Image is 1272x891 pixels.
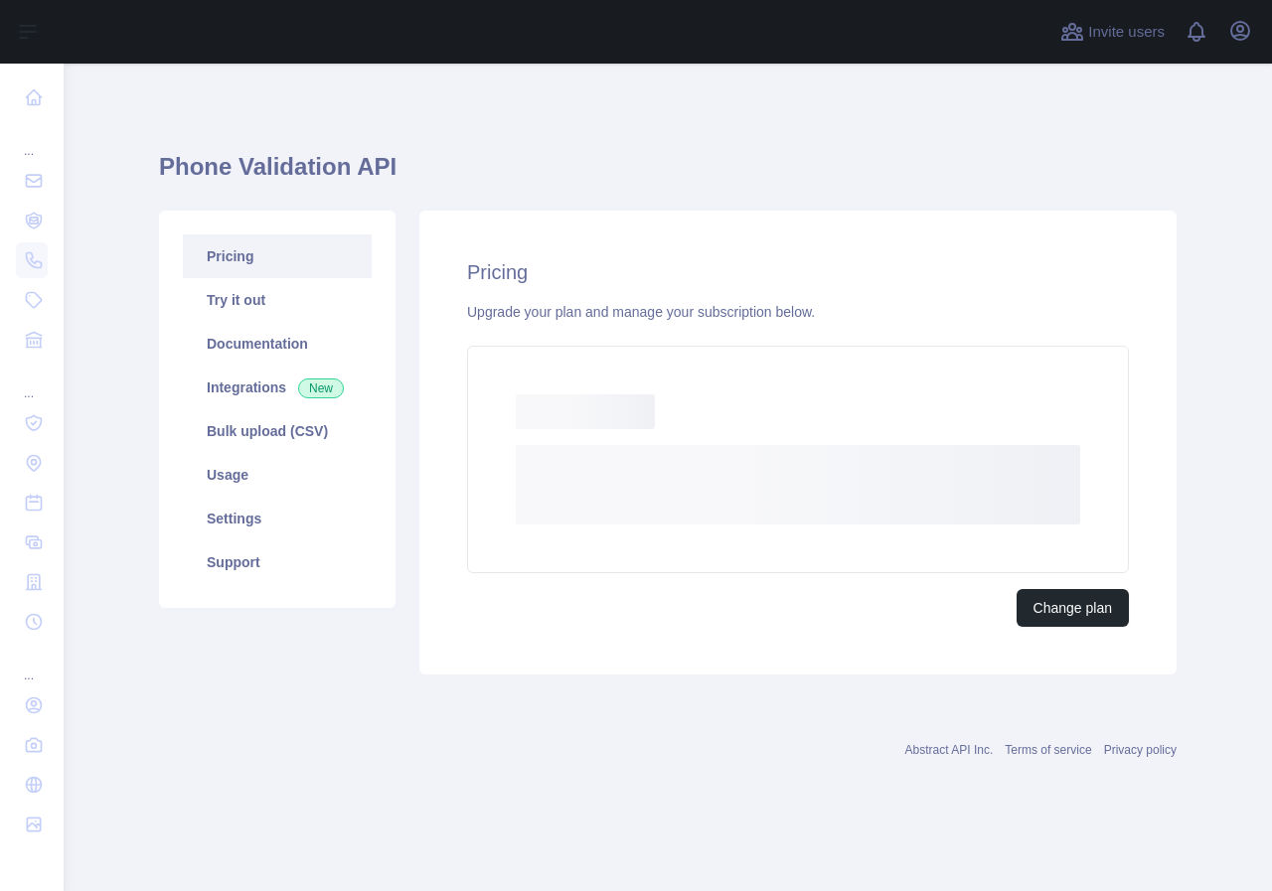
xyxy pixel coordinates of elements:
button: Invite users [1056,16,1169,48]
div: Upgrade your plan and manage your subscription below. [467,302,1129,322]
a: Pricing [183,234,372,278]
div: ... [16,119,48,159]
h2: Pricing [467,258,1129,286]
h1: Phone Validation API [159,151,1177,199]
a: Privacy policy [1104,743,1177,757]
div: ... [16,362,48,401]
a: Documentation [183,322,372,366]
div: ... [16,644,48,683]
a: Abstract API Inc. [905,743,994,757]
a: Support [183,540,372,584]
a: Bulk upload (CSV) [183,409,372,453]
a: Terms of service [1005,743,1091,757]
span: Invite users [1088,21,1165,44]
a: Integrations New [183,366,372,409]
span: New [298,378,344,398]
a: Try it out [183,278,372,322]
button: Change plan [1017,589,1129,627]
a: Settings [183,497,372,540]
a: Usage [183,453,372,497]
